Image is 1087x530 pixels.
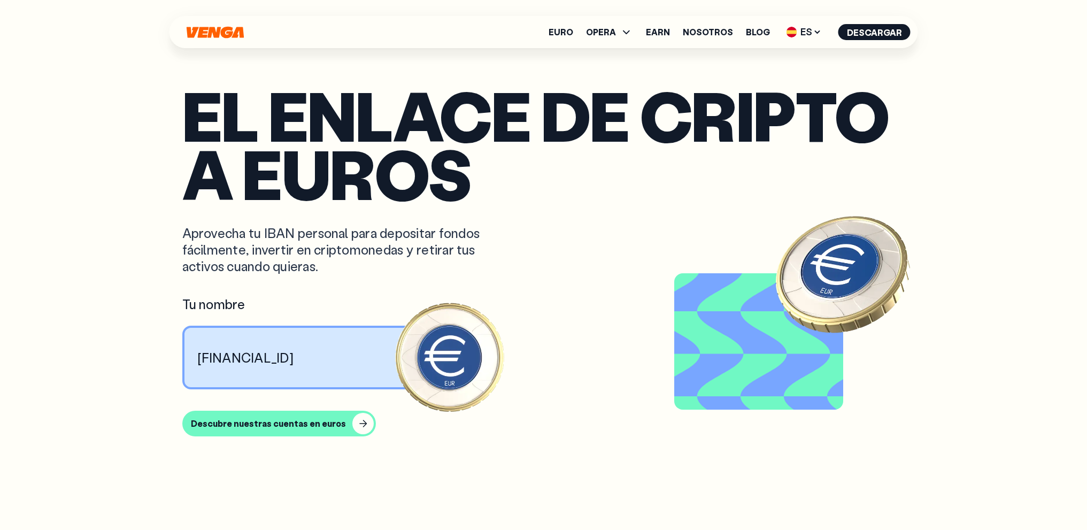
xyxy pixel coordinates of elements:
a: Nosotros [683,28,733,36]
button: Descubre nuestras cuentas en euros [182,411,376,436]
video: Video background [679,278,839,406]
a: Blog [746,28,770,36]
a: Euro [549,28,573,36]
p: El enlace de cripto a euros [182,86,905,203]
span: ES [783,24,826,41]
button: Descargar [838,24,911,40]
a: Descubre nuestras cuentas en euros [182,411,905,436]
p: Aprovecha tu IBAN personal para depositar fondos fácilmente, invertir en criptomonedas y retirar ... [182,225,520,275]
img: EURO coin [763,193,923,354]
svg: Inicio [186,26,245,39]
div: Descubre nuestras cuentas en euros [191,418,346,429]
a: Earn [646,28,670,36]
span: OPERA [586,28,616,36]
img: flag-es [787,27,797,37]
span: OPERA [586,26,633,39]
